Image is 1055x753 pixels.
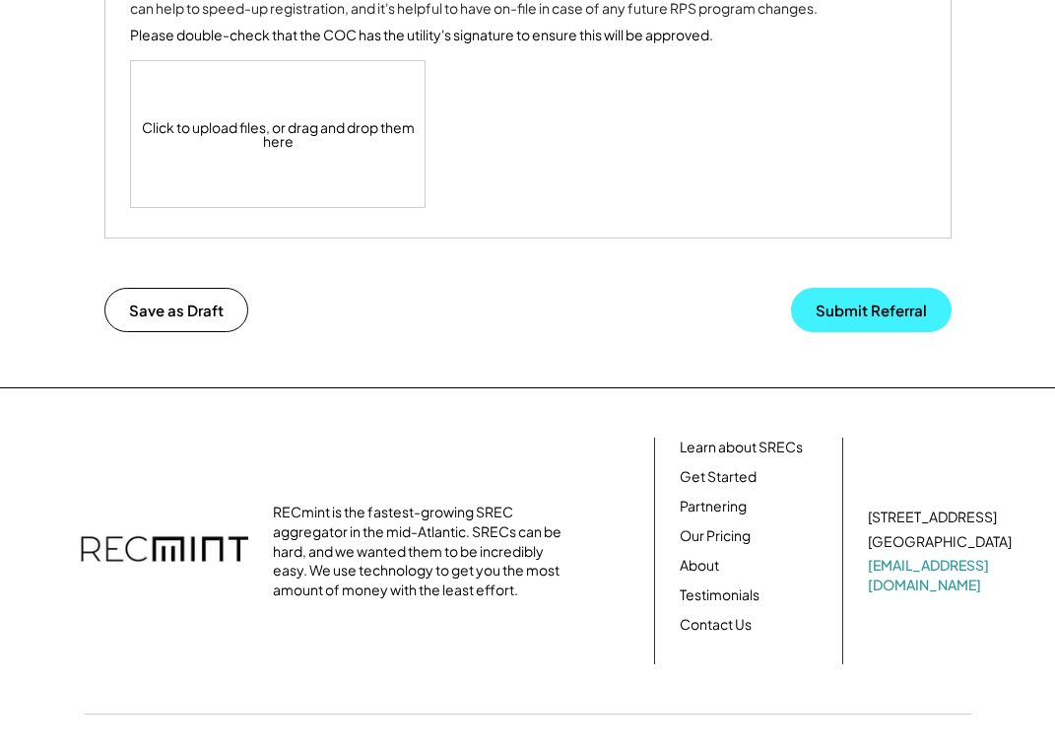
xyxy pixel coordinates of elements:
[680,497,747,516] a: Partnering
[81,516,248,585] img: recmint-logotype%403x.png
[104,288,248,332] button: Save as Draft
[680,467,757,487] a: Get Started
[868,556,1016,594] a: [EMAIL_ADDRESS][DOMAIN_NAME]
[680,556,719,576] a: About
[868,508,997,527] div: [STREET_ADDRESS]
[791,288,952,332] button: Submit Referral
[680,615,752,635] a: Contact Us
[131,61,427,207] div: Click to upload files, or drag and drop them here
[868,532,1012,552] div: [GEOGRAPHIC_DATA]
[680,438,803,457] a: Learn about SRECs
[680,526,751,546] a: Our Pricing
[130,25,713,45] div: Please double-check that the COC has the utility's signature to ensure this will be approved.
[680,585,759,605] a: Testimonials
[273,503,568,599] div: RECmint is the fastest-growing SREC aggregator in the mid-Atlantic. SRECs can be hard, and we wan...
